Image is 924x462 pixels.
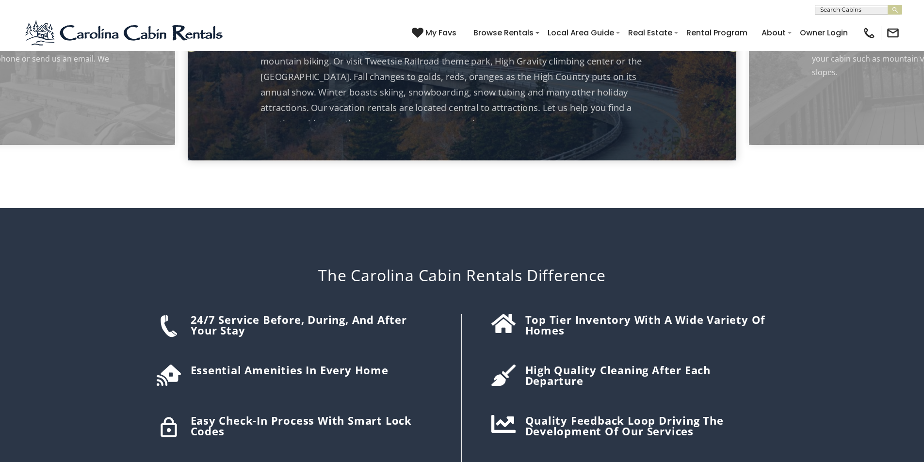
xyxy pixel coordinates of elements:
[412,27,459,39] a: My Favs
[191,314,437,335] h5: 24/7 Service before, during, and after your stay
[152,266,773,285] h2: The Carolina Cabin Rentals Difference
[757,24,791,41] a: About
[191,415,437,436] h5: Easy check-in process with Smart Lock codes
[425,27,456,39] span: My Favs
[623,24,677,41] a: Real Estate
[795,24,853,41] a: Owner Login
[543,24,619,41] a: Local Area Guide
[525,365,768,386] h5: High quality cleaning after each departure
[191,365,437,375] h5: Essential amenities in every home
[862,26,876,40] img: phone-regular-black.png
[886,26,900,40] img: mail-regular-black.png
[24,18,226,48] img: Blue-2.png
[525,415,768,436] h5: Quality feedback loop driving the development of our services
[469,24,538,41] a: Browse Rentals
[681,24,752,41] a: Rental Program
[525,314,768,335] h5: Top tier inventory with a wide variety of homes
